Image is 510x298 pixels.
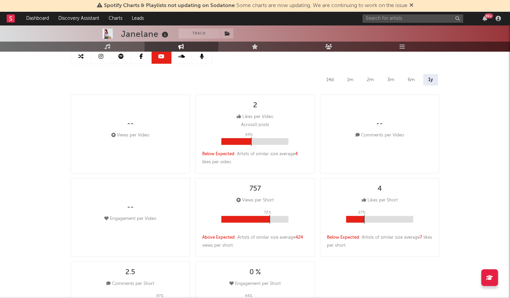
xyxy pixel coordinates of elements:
div: Likes per Short [362,196,398,204]
p: 72 % [264,208,271,217]
div: 2 [253,102,257,110]
span: : Some charts are now updating. We are continuing to work on the issue [104,3,407,8]
button: Track [178,28,220,39]
a: Charts [104,12,127,25]
div: 14d [321,74,339,85]
div: Engagement per Short [229,280,281,288]
div: 2m [362,74,379,85]
div: Engagement per Video [104,215,156,223]
span: 7 [420,235,422,240]
div: : Artists of similar size average views per short . [202,234,308,250]
div: : Artists of similar size average likes per video . [202,150,308,166]
div: -- [376,120,383,128]
input: Search for artists [362,14,463,23]
div: 3m [382,74,399,85]
span: Dismiss [409,3,413,8]
span: Below Expected [327,235,359,240]
div: : Artists of similar size average likes per short . [327,234,433,250]
p: Across 0 posts [241,121,269,129]
div: Views per Video [111,131,149,139]
div: 2.5 [125,269,135,277]
div: 4 [378,185,382,193]
div: Janelane [121,28,170,40]
div: Views per Short [236,196,274,204]
a: Leads [127,12,149,25]
button: 99+ [483,16,487,21]
div: 6m [403,74,420,85]
div: -- [127,120,134,128]
div: Comments per Video [355,131,404,139]
span: 424 [295,235,303,240]
p: 27 % [358,208,365,217]
div: 1m [342,74,358,85]
div: 99 + [485,13,493,18]
div: Comments per Short [106,280,154,288]
div: Likes per Video [237,113,273,121]
p: 44 % [245,131,252,139]
a: Dashboard [21,12,54,25]
span: Below Expected [202,152,234,156]
span: Spotify Charts & Playlists not updating on Sodatone [104,3,235,8]
a: Discovery Assistant [54,12,104,25]
div: -- [127,203,134,212]
div: 757 [249,185,261,193]
div: 1y [423,74,438,85]
span: 4 [295,152,298,156]
span: Above Expected [202,235,235,240]
div: 0 % [249,269,261,277]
